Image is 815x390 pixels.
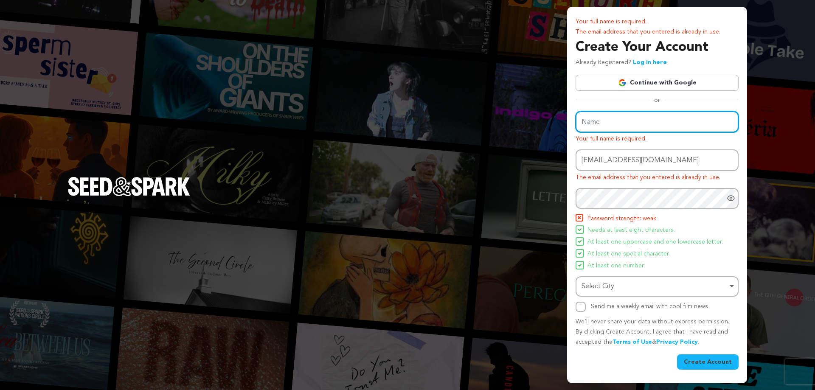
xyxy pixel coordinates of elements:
[587,237,723,247] span: At least one uppercase and one lowercase letter.
[587,225,675,236] span: Needs at least eight characters.
[578,264,582,267] img: Seed&Spark Icon
[649,96,665,104] span: or
[591,303,708,309] label: Send me a weekly email with cool film news
[727,194,735,202] a: Show password as plain text. Warning: this will display your password on the screen.
[576,58,667,68] p: Already Registered?
[582,281,728,293] div: Select City
[677,354,739,370] button: Create Account
[576,17,739,27] p: Your full name is required.
[68,177,190,213] a: Seed&Spark Homepage
[576,173,739,183] p: The email address that you entered is already in use.
[576,149,739,171] input: Email address
[578,240,582,243] img: Seed&Spark Icon
[576,317,739,347] p: We’ll never share your data without express permission. By clicking Create Account, I agree that ...
[587,249,670,259] span: At least one special character.
[68,177,190,196] img: Seed&Spark Logo
[576,27,739,37] p: The email address that you entered is already in use.
[576,37,739,58] h3: Create Your Account
[578,228,582,231] img: Seed&Spark Icon
[576,75,739,91] a: Continue with Google
[613,339,652,345] a: Terms of Use
[576,134,739,144] p: Your full name is required.
[587,214,656,224] span: Password strength: weak
[618,79,627,87] img: Google logo
[656,339,698,345] a: Privacy Policy
[576,215,582,221] img: Seed&Spark Icon
[633,59,667,65] a: Log in here
[587,261,645,271] span: At least one number.
[576,111,739,133] input: Name
[578,252,582,255] img: Seed&Spark Icon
